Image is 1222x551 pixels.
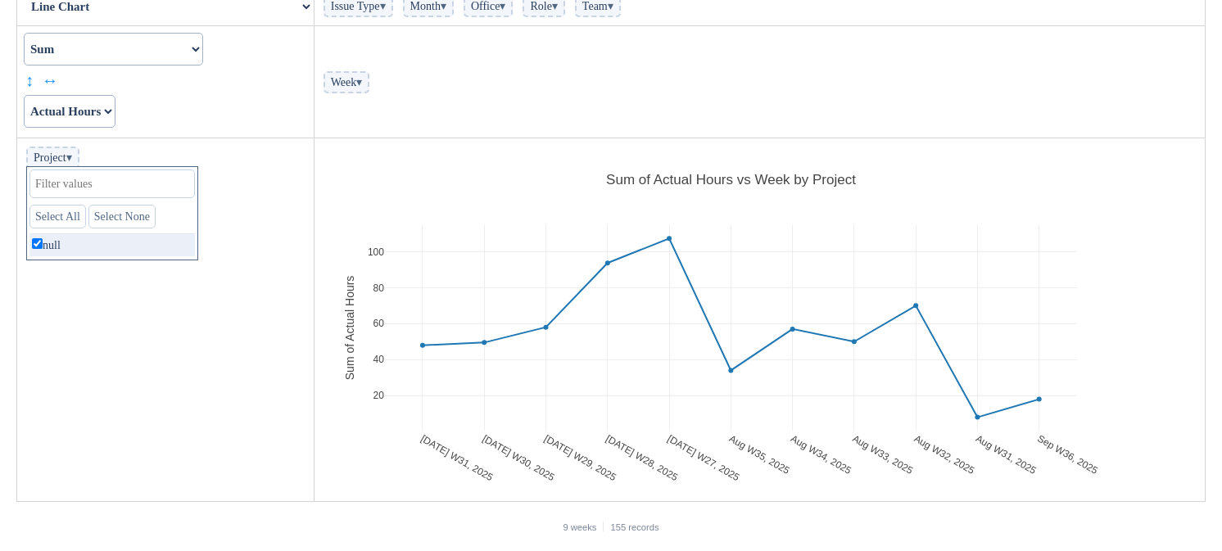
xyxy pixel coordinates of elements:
[324,71,370,93] span: Week
[29,169,195,198] input: Filter values
[88,205,156,228] a: Select None
[610,522,659,532] small: 155 records
[42,68,54,93] a: ↔
[356,76,362,88] span: ▾
[563,522,596,532] small: 9 weeks
[29,205,86,228] a: Select All
[29,234,195,256] p: null
[66,151,72,164] span: ▾
[26,147,79,169] span: Project
[25,68,38,93] a: ↕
